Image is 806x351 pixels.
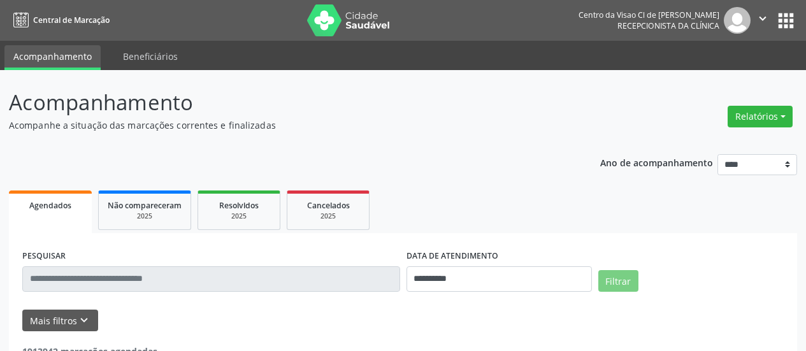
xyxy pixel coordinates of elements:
[29,200,71,211] span: Agendados
[22,310,98,332] button: Mais filtroskeyboard_arrow_down
[219,200,259,211] span: Resolvidos
[114,45,187,68] a: Beneficiários
[756,11,770,25] i: 
[108,200,182,211] span: Não compareceram
[307,200,350,211] span: Cancelados
[9,10,110,31] a: Central de Marcação
[9,118,561,132] p: Acompanhe a situação das marcações correntes e finalizadas
[775,10,797,32] button: apps
[207,211,271,221] div: 2025
[579,10,719,20] div: Centro da Visao Cl de [PERSON_NAME]
[617,20,719,31] span: Recepcionista da clínica
[108,211,182,221] div: 2025
[33,15,110,25] span: Central de Marcação
[4,45,101,70] a: Acompanhamento
[751,7,775,34] button: 
[296,211,360,221] div: 2025
[407,247,498,266] label: DATA DE ATENDIMENTO
[22,247,66,266] label: PESQUISAR
[9,87,561,118] p: Acompanhamento
[600,154,713,170] p: Ano de acompanhamento
[598,270,638,292] button: Filtrar
[77,313,91,327] i: keyboard_arrow_down
[728,106,793,127] button: Relatórios
[724,7,751,34] img: img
